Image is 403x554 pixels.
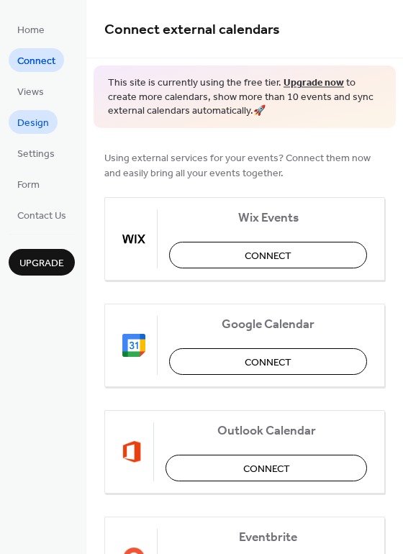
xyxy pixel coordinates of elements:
a: Contact Us [9,203,75,227]
span: Connect [17,54,55,69]
a: Home [9,17,53,41]
span: Eventbrite [169,530,367,545]
span: Form [17,178,40,193]
a: Connect [9,48,64,72]
a: Form [9,172,48,196]
a: Settings [9,141,63,165]
img: google [122,334,145,357]
span: Connect external calendars [104,16,280,44]
span: Connect [245,355,291,370]
a: Views [9,79,53,103]
span: Contact Us [17,209,66,224]
span: Home [17,23,45,38]
a: Design [9,110,58,134]
a: Upgrade now [284,73,344,93]
button: Connect [166,455,367,481]
img: outlook [122,440,142,463]
button: Connect [169,242,367,268]
span: Google Calendar [169,317,367,332]
span: Views [17,85,44,100]
span: Design [17,116,49,131]
img: wix [122,227,145,250]
span: Using external services for your events? Connect them now and easily bring all your events together. [104,150,385,181]
span: Outlook Calendar [166,423,367,438]
span: Upgrade [19,256,64,271]
span: Connect [243,461,290,476]
span: This site is currently using the free tier. to create more calendars, show more than 10 events an... [108,76,381,119]
span: Settings [17,147,55,162]
span: Connect [245,248,291,263]
button: Upgrade [9,249,75,276]
span: Wix Events [169,210,367,225]
button: Connect [169,348,367,375]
